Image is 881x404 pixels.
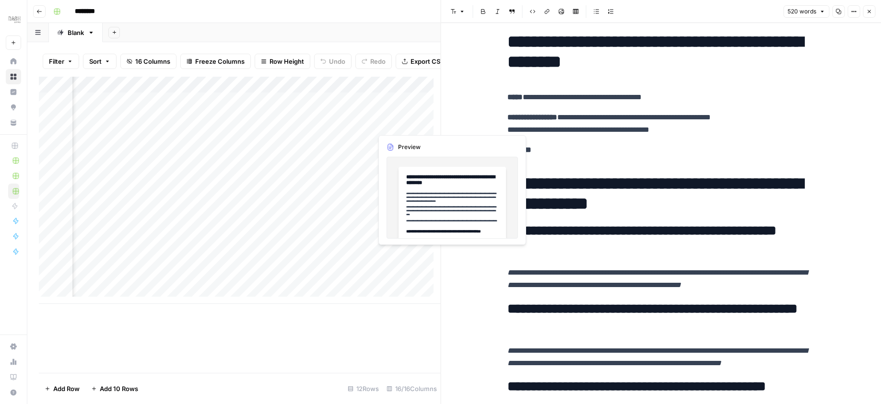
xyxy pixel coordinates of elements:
span: Add Row [53,384,80,393]
span: Redo [370,57,386,66]
span: Add 10 Rows [100,384,138,393]
span: Freeze Columns [195,57,245,66]
span: Filter [49,57,64,66]
a: Usage [6,354,21,369]
span: 520 words [787,7,816,16]
span: Row Height [270,57,304,66]
button: Sort [83,54,117,69]
button: 520 words [783,5,829,18]
button: Export CSV [396,54,451,69]
a: Browse [6,69,21,84]
button: Undo [314,54,352,69]
button: Help + Support [6,385,21,400]
a: Home [6,54,21,69]
div: 12 Rows [344,381,383,396]
span: Sort [89,57,102,66]
div: 16/16 Columns [383,381,441,396]
span: Export CSV [411,57,445,66]
a: Your Data [6,115,21,130]
a: Settings [6,339,21,354]
button: Freeze Columns [180,54,251,69]
a: Blank [49,23,103,42]
span: 16 Columns [135,57,170,66]
img: Dash Logo [6,11,23,28]
button: 16 Columns [120,54,176,69]
button: Add 10 Rows [85,381,144,396]
a: Opportunities [6,100,21,115]
a: Insights [6,84,21,100]
button: Redo [355,54,392,69]
a: Learning Hub [6,369,21,385]
button: Row Height [255,54,310,69]
span: Undo [329,57,345,66]
div: Blank [68,28,84,37]
button: Filter [43,54,79,69]
button: Add Row [39,381,85,396]
button: Workspace: Dash [6,8,21,32]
